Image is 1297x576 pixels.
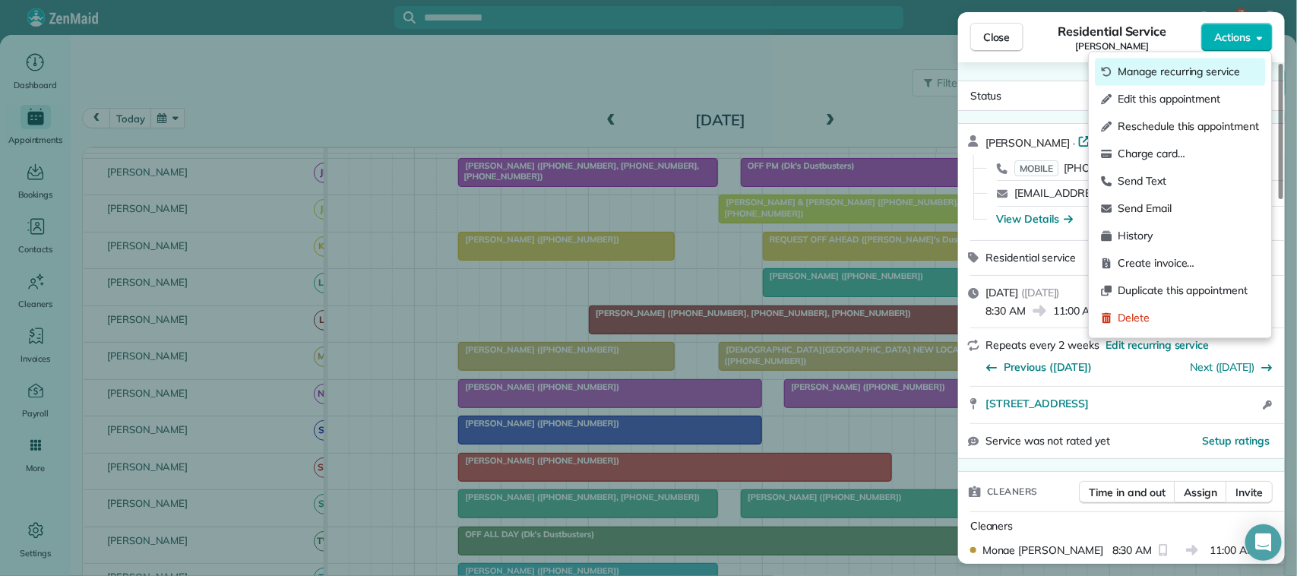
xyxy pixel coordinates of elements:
span: Monae [PERSON_NAME] [982,543,1103,558]
span: 8:30 AM [985,303,1026,318]
button: Next ([DATE]) [1191,359,1273,375]
span: Status [970,89,1002,103]
span: Setup ratings [1203,434,1270,448]
button: Open access information [1258,396,1276,414]
span: Send Text [1118,174,1260,189]
span: Time in and out [1089,485,1166,500]
a: Next ([DATE]) [1191,360,1255,374]
span: Cleaners [987,484,1038,499]
a: [STREET_ADDRESS] [985,396,1258,411]
span: Service was not rated yet [985,433,1110,449]
span: Edit this appointment [1118,92,1260,107]
div: Open Intercom Messenger [1245,524,1282,561]
span: Residential service [985,251,1076,264]
span: Assign [1184,485,1217,500]
span: 11:00 AM [1210,543,1257,558]
span: [PHONE_NUMBER] [1064,161,1158,175]
span: Cleaners [970,519,1014,533]
span: Close [983,30,1011,45]
span: Actions [1214,30,1251,45]
span: Previous ([DATE]) [1004,359,1092,375]
span: [PERSON_NAME] [985,136,1071,150]
a: [EMAIL_ADDRESS][DOMAIN_NAME] [1014,186,1192,200]
span: [PERSON_NAME] [1075,40,1150,52]
span: 8:30 AM [1112,543,1153,558]
button: Close [970,23,1023,52]
button: Time in and out [1079,481,1175,504]
span: Reschedule this appointment [1118,119,1260,135]
span: [STREET_ADDRESS] [985,396,1089,411]
span: ( [DATE] ) [1021,286,1060,299]
span: MOBILE [1014,160,1058,176]
span: Manage recurring service [1118,65,1260,80]
span: Send Email [1118,201,1260,217]
span: Edit recurring service [1106,337,1209,353]
span: Repeats every 2 weeks [985,338,1099,352]
span: [DATE] [985,286,1018,299]
span: Duplicate this appointment [1118,283,1260,299]
button: View Details [996,211,1073,226]
button: Previous ([DATE]) [985,359,1092,375]
span: 11:00 AM [1053,303,1099,318]
span: Delete [1118,311,1260,326]
a: Open profile [1078,133,1158,148]
span: History [1118,229,1260,244]
span: Residential Service [1058,22,1166,40]
span: Charge card… [1118,147,1260,162]
button: Assign [1174,481,1227,504]
span: Create invoice… [1118,256,1260,271]
button: Invite [1226,481,1273,504]
a: MOBILE[PHONE_NUMBER] [1014,160,1158,176]
span: Invite [1235,485,1263,500]
span: · [1071,137,1079,149]
button: Setup ratings [1203,433,1270,448]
